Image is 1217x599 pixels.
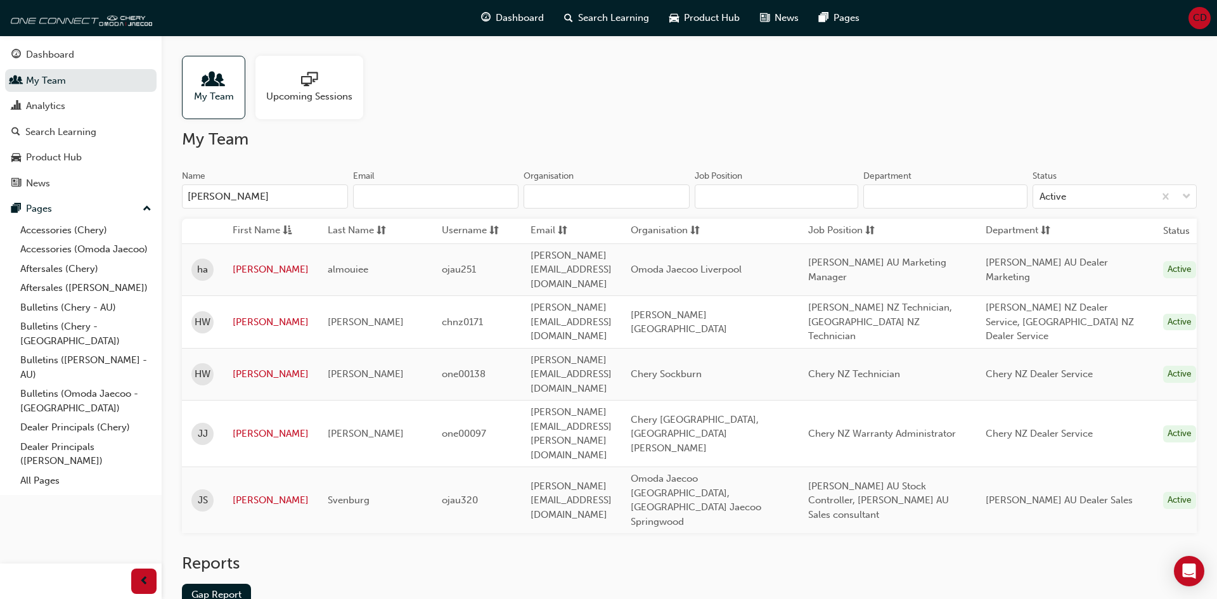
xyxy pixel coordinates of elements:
div: Search Learning [25,125,96,139]
button: Departmentsorting-icon [986,223,1055,239]
span: My Team [194,89,234,104]
span: Search Learning [578,11,649,25]
span: Product Hub [684,11,740,25]
span: Chery NZ Technician [808,368,900,380]
span: HW [195,367,210,382]
a: All Pages [15,471,157,491]
a: Bulletins ([PERSON_NAME] - AU) [15,351,157,384]
span: Chery NZ Dealer Service [986,368,1093,380]
a: Dashboard [5,43,157,67]
a: Aftersales (Chery) [15,259,157,279]
span: sorting-icon [377,223,386,239]
button: Usernamesorting-icon [442,223,512,239]
span: search-icon [11,127,20,138]
span: [PERSON_NAME] AU Stock Controller, [PERSON_NAME] AU Sales consultant [808,480,949,520]
div: Active [1040,190,1066,204]
span: First Name [233,223,280,239]
button: Last Namesorting-icon [328,223,397,239]
span: news-icon [760,10,769,26]
a: [PERSON_NAME] [233,262,309,277]
div: Analytics [26,99,65,113]
a: Bulletins (Omoda Jaecoo - [GEOGRAPHIC_DATA]) [15,384,157,418]
a: Dealer Principals ([PERSON_NAME]) [15,437,157,471]
span: Omoda Jaecoo [GEOGRAPHIC_DATA], [GEOGRAPHIC_DATA] Jaecoo Springwood [631,473,761,527]
span: sessionType_ONLINE_URL-icon [301,72,318,89]
a: Accessories (Omoda Jaecoo) [15,240,157,259]
span: people-icon [11,75,21,87]
span: [PERSON_NAME] AU Marketing Manager [808,257,946,283]
div: Job Position [695,170,742,183]
span: [PERSON_NAME] NZ Dealer Service, [GEOGRAPHIC_DATA] NZ Dealer Service [986,302,1134,342]
div: Active [1163,366,1196,383]
span: [PERSON_NAME] [328,428,404,439]
span: [PERSON_NAME][EMAIL_ADDRESS][PERSON_NAME][DOMAIN_NAME] [531,406,612,461]
span: JS [198,493,208,508]
a: Bulletins (Chery - AU) [15,298,157,318]
span: ha [197,262,208,277]
span: guage-icon [481,10,491,26]
a: guage-iconDashboard [471,5,554,31]
a: Product Hub [5,146,157,169]
span: people-icon [205,72,222,89]
a: Accessories (Chery) [15,221,157,240]
h2: Reports [182,553,1197,574]
span: [PERSON_NAME] AU Dealer Marketing [986,257,1108,283]
span: chnz0171 [442,316,483,328]
span: up-icon [143,201,151,217]
span: [PERSON_NAME][EMAIL_ADDRESS][DOMAIN_NAME] [531,302,612,342]
input: Department [863,184,1027,209]
span: [PERSON_NAME][EMAIL_ADDRESS][DOMAIN_NAME] [531,480,612,520]
a: news-iconNews [750,5,809,31]
input: Name [182,184,348,209]
span: car-icon [669,10,679,26]
button: Emailsorting-icon [531,223,600,239]
span: Organisation [631,223,688,239]
a: Dealer Principals (Chery) [15,418,157,437]
button: CD [1188,7,1211,29]
span: [PERSON_NAME] NZ Technician, [GEOGRAPHIC_DATA] NZ Technician [808,302,952,342]
span: ojau320 [442,494,478,506]
span: Pages [834,11,860,25]
span: [PERSON_NAME] AU Dealer Sales [986,494,1133,506]
span: Last Name [328,223,374,239]
a: Aftersales ([PERSON_NAME]) [15,278,157,298]
span: one00138 [442,368,486,380]
span: down-icon [1182,189,1191,205]
div: Pages [26,202,52,216]
a: [PERSON_NAME] [233,367,309,382]
input: Job Position [695,184,859,209]
div: Email [353,170,375,183]
span: Chery NZ Dealer Service [986,428,1093,439]
span: CD [1193,11,1207,25]
a: Analytics [5,94,157,118]
a: Upcoming Sessions [255,56,373,119]
a: [PERSON_NAME] [233,315,309,330]
div: Organisation [524,170,574,183]
button: Organisationsorting-icon [631,223,700,239]
a: Search Learning [5,120,157,144]
span: ojau251 [442,264,476,275]
a: oneconnect [6,5,152,30]
span: [PERSON_NAME] [328,368,404,380]
a: Bulletins (Chery - [GEOGRAPHIC_DATA]) [15,317,157,351]
a: car-iconProduct Hub [659,5,750,31]
div: Dashboard [26,48,74,62]
span: sorting-icon [558,223,567,239]
span: sorting-icon [489,223,499,239]
div: Status [1033,170,1057,183]
button: Job Positionsorting-icon [808,223,878,239]
span: Chery [GEOGRAPHIC_DATA], [GEOGRAPHIC_DATA][PERSON_NAME] [631,414,759,454]
a: search-iconSearch Learning [554,5,659,31]
span: HW [195,315,210,330]
a: My Team [5,69,157,93]
span: Svenburg [328,494,370,506]
a: pages-iconPages [809,5,870,31]
div: News [26,176,50,191]
a: [PERSON_NAME] [233,493,309,508]
span: asc-icon [283,223,292,239]
span: pages-icon [11,203,21,215]
button: Pages [5,197,157,221]
a: [PERSON_NAME] [233,427,309,441]
span: [PERSON_NAME] [328,316,404,328]
a: My Team [182,56,255,119]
